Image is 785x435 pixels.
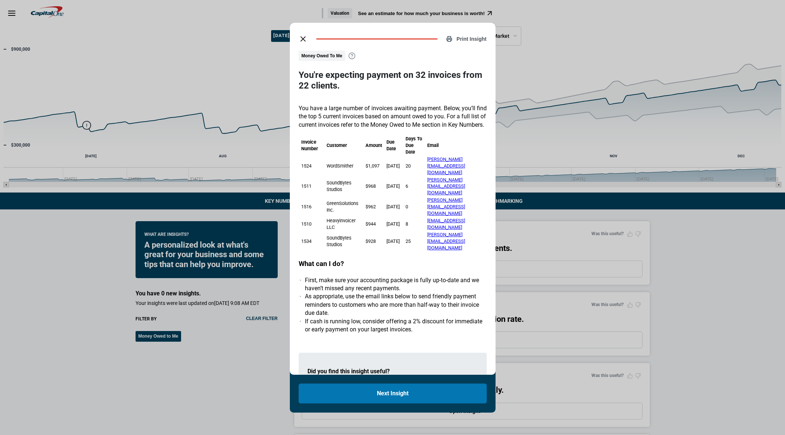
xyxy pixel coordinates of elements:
[296,32,310,46] button: close dialog
[364,156,384,176] td: $1,097
[364,231,384,251] td: $928
[307,368,390,375] strong: Did you find this insight useful?
[325,217,363,231] td: Heavyinvoicer LLC
[404,217,425,231] td: 8
[406,136,422,155] strong: Days To Due Date
[364,197,384,217] td: $962
[404,156,425,176] td: 20
[385,231,403,251] td: [DATE]
[299,259,487,269] h3: What can I do?
[325,197,363,217] td: GreenSolutions Inc.
[299,156,324,176] td: 1524
[366,143,382,148] strong: Amount
[385,156,403,176] td: [DATE]
[385,197,403,217] td: [DATE]
[299,104,487,129] p: You have a large number of invoices awaiting payment. Below, you’ll find the top 5 current invoic...
[325,177,363,197] td: SoundBytes Studios
[299,217,324,231] td: 1510
[404,177,425,197] td: 6
[427,143,439,148] strong: Email
[299,231,324,251] td: 1534
[301,139,318,151] strong: Invoice Number
[386,139,396,151] strong: Due Date
[299,384,487,403] button: Next Insight
[305,276,487,293] li: First, make sure your accounting package is fully up-to-date and we haven’t missed any recent pay...
[299,70,487,91] h3: You're expecting payment on 32 invoices from 22 clients.
[427,157,465,175] a: [PERSON_NAME][EMAIL_ADDRESS][DOMAIN_NAME]
[299,51,356,61] button: Money Owed To Me
[427,177,465,196] a: [PERSON_NAME][EMAIL_ADDRESS][DOMAIN_NAME]
[364,177,384,197] td: $968
[299,51,345,61] span: Money Owed To Me
[385,177,403,197] td: [DATE]
[305,292,487,317] li: As appropriate, use the email links below to send friendly payment reminders to customers who are...
[299,177,324,197] td: 1511
[327,143,347,148] strong: Customer
[427,218,465,230] a: [EMAIL_ADDRESS][DOMAIN_NAME]
[404,231,425,251] td: 25
[305,317,487,334] li: If cash is running low, consider offering a 2% discount for immediate or early payment on your la...
[299,197,324,217] td: 1516
[325,231,363,251] td: SoundBytes Studios
[385,217,403,231] td: [DATE]
[325,156,363,176] td: WordSmither
[364,217,384,231] td: $944
[404,197,425,217] td: 0
[427,232,465,251] a: [PERSON_NAME][EMAIL_ADDRESS][DOMAIN_NAME]
[427,197,465,216] a: [PERSON_NAME][EMAIL_ADDRESS][DOMAIN_NAME]
[437,36,487,42] button: Print Insight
